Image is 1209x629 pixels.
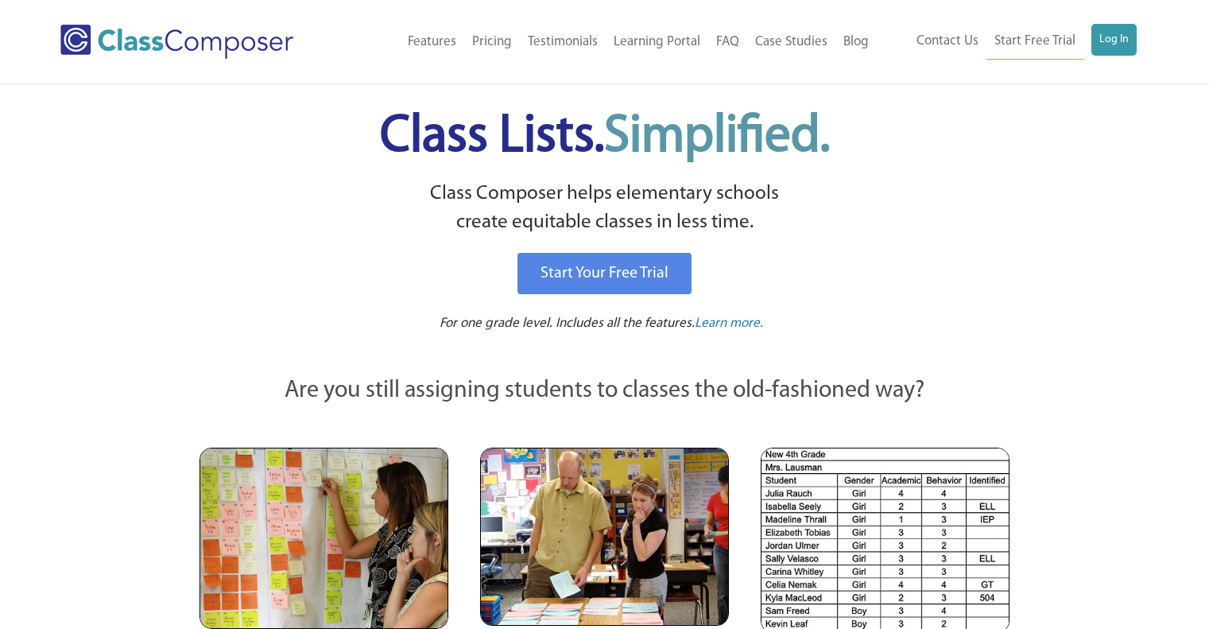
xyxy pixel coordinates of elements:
span: Learn more. [695,316,763,330]
a: Learn more. [695,314,763,334]
a: FAQ [708,25,747,60]
a: Contact Us [909,24,986,59]
p: Are you still assigning students to classes the old-fashioned way? [200,374,1010,409]
a: Testimonials [520,25,606,60]
a: Start Free Trial [986,24,1083,60]
a: Blog [835,25,877,60]
span: For one grade level. Includes all the features. [440,316,695,330]
nav: Header Menu [877,24,1137,60]
span: Class Lists. [380,111,830,163]
p: Class Composer helps elementary schools create equitable classes in less time. [197,180,1013,238]
a: Learning Portal [606,25,708,60]
img: Blue and Pink Paper Cards [480,448,729,625]
a: Case Studies [747,25,835,60]
span: Simplified. [604,111,830,163]
a: Start Your Free Trial [517,253,692,294]
a: Features [400,25,464,60]
a: Pricing [464,25,520,60]
nav: Header Menu [344,25,876,60]
span: Start Your Free Trial [541,266,668,281]
a: Log In [1091,24,1137,56]
img: Teachers Looking at Sticky Notes [200,448,448,629]
img: Class Composer [60,25,293,59]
